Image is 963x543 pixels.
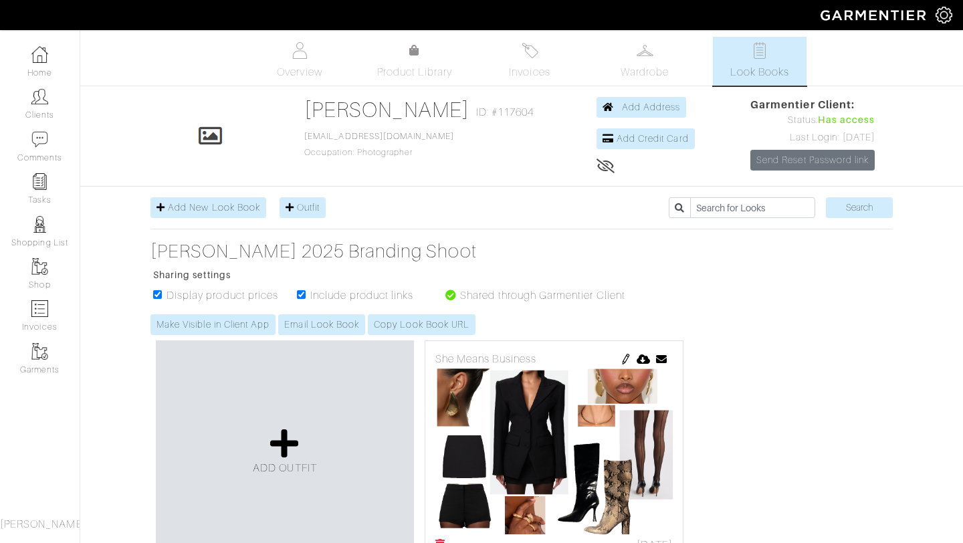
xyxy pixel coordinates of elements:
[150,197,266,218] a: Add New Look Book
[435,367,673,534] img: 1755765930.png
[483,37,576,86] a: Invoices
[150,314,276,335] a: Make Visible in Client App
[622,102,681,112] span: Add Address
[750,97,875,113] span: Garmentier Client:
[31,131,48,148] img: comment-icon-a0a6a9ef722e966f86d9cbdc48e553b5cf19dbc54f86b18d962a5391bc8f6eb6.png
[277,64,322,80] span: Overview
[310,288,413,304] label: Include product links
[31,216,48,233] img: stylists-icon-eb353228a002819b7ec25b43dbf5f0378dd9e0616d9560372ff212230b889e62.png
[435,351,673,367] div: She Means Business
[31,300,48,317] img: orders-icon-0abe47150d42831381b5fb84f609e132dff9fe21cb692f30cb5eec754e2cba89.png
[522,42,538,59] img: orders-27d20c2124de7fd6de4e0e44c1d41de31381a507db9b33961299e4e07d508b8c.svg
[752,42,768,59] img: todo-9ac3debb85659649dc8f770b8b6100bb5dab4b48dedcbae339e5042a72dfd3cc.svg
[750,130,875,145] div: Last Login: [DATE]
[750,113,875,128] div: Status:
[730,64,790,80] span: Look Books
[253,462,317,474] span: ADD OUTFIT
[278,314,365,335] a: Email Look Book
[31,343,48,360] img: garments-icon-b7da505a4dc4fd61783c78ac3ca0ef83fa9d6f193b1c9dc38574b1d14d53ca28.png
[818,113,875,128] span: Has access
[598,37,691,86] a: Wardrobe
[253,427,317,476] a: ADD OUTFIT
[280,197,326,218] a: Outfit
[637,42,653,59] img: wardrobe-487a4870c1b7c33e795ec22d11cfc2ed9d08956e64fb3008fe2437562e282088.svg
[597,97,687,118] a: Add Address
[253,37,346,86] a: Overview
[460,288,625,304] label: Shared through Garmentier Client
[31,258,48,275] img: garments-icon-b7da505a4dc4fd61783c78ac3ca0ef83fa9d6f193b1c9dc38574b1d14d53ca28.png
[617,133,689,144] span: Add Credit Card
[304,98,469,122] a: [PERSON_NAME]
[167,288,278,304] label: Display product prices
[31,46,48,63] img: dashboard-icon-dbcd8f5a0b271acd01030246c82b418ddd0df26cd7fceb0bd07c9910d44c42f6.png
[168,202,260,213] span: Add New Look Book
[297,202,320,213] span: Outfit
[597,128,695,149] a: Add Credit Card
[713,37,807,86] a: Look Books
[936,7,952,23] img: gear-icon-white-bd11855cb880d31180b6d7d6211b90ccbf57a29d726f0c71d8c61bd08dd39cc2.png
[690,197,815,218] input: Search for Looks
[826,197,893,218] input: Search
[377,64,453,80] span: Product Library
[31,173,48,190] img: reminder-icon-8004d30b9f0a5d33ae49ab947aed9ed385cf756f9e5892f1edd6e32f2345188e.png
[292,42,308,59] img: basicinfo-40fd8af6dae0f16599ec9e87c0ef1c0a1fdea2edbe929e3d69a839185d80c458.svg
[304,132,454,157] span: Occupation: Photographer
[476,104,534,120] span: ID: #117604
[31,88,48,105] img: clients-icon-6bae9207a08558b7cb47a8932f037763ab4055f8c8b6bfacd5dc20c3e0201464.png
[368,43,461,80] a: Product Library
[814,3,936,27] img: garmentier-logo-header-white-b43fb05a5012e4ada735d5af1a66efaba907eab6374d6393d1fbf88cb4ef424d.png
[509,64,550,80] span: Invoices
[621,354,631,364] img: pen-cf24a1663064a2ec1b9c1bd2387e9de7a2fa800b781884d57f21acf72779bad2.png
[153,268,639,282] p: Sharing settings
[368,314,475,335] a: Copy Look Book URL
[621,64,669,80] span: Wardrobe
[150,240,639,263] a: [PERSON_NAME] 2025 Branding Shoot
[750,150,875,171] a: Send Reset Password link
[304,132,454,141] a: [EMAIL_ADDRESS][DOMAIN_NAME]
